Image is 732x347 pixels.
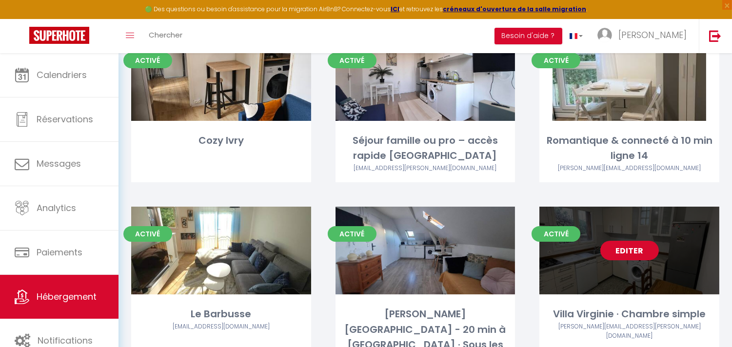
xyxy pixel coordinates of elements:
span: Réservations [37,113,93,125]
a: ICI [391,5,399,13]
a: ... [PERSON_NAME] [590,19,699,53]
span: Activé [123,226,172,242]
span: [PERSON_NAME] [618,29,687,41]
div: Le Barbusse [131,307,311,322]
span: Activé [328,226,376,242]
span: Messages [37,157,81,170]
button: Besoin d'aide ? [495,28,562,44]
div: Airbnb [131,322,311,331]
span: Hébergement [37,290,97,303]
div: Airbnb [539,322,719,341]
span: Activé [532,226,580,242]
a: Editer [600,241,659,260]
span: Activé [123,53,172,68]
div: Romantique & connecté à 10 min ligne 14 [539,133,719,164]
a: créneaux d'ouverture de la salle migration [443,5,586,13]
div: Cozy Ivry [131,133,311,148]
span: Activé [328,53,376,68]
div: Séjour famille ou pro – accès rapide [GEOGRAPHIC_DATA] [336,133,515,164]
span: Paiements [37,246,82,258]
div: Airbnb [336,164,515,173]
img: ... [597,28,612,42]
button: Ouvrir le widget de chat LiveChat [8,4,37,33]
img: logout [709,30,721,42]
a: Chercher [141,19,190,53]
div: Villa Virginie · Chambre simple [539,307,719,322]
span: Calendriers [37,69,87,81]
img: Super Booking [29,27,89,44]
div: Airbnb [539,164,719,173]
span: Activé [532,53,580,68]
span: Analytics [37,202,76,214]
span: Chercher [149,30,182,40]
span: Notifications [38,334,93,347]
